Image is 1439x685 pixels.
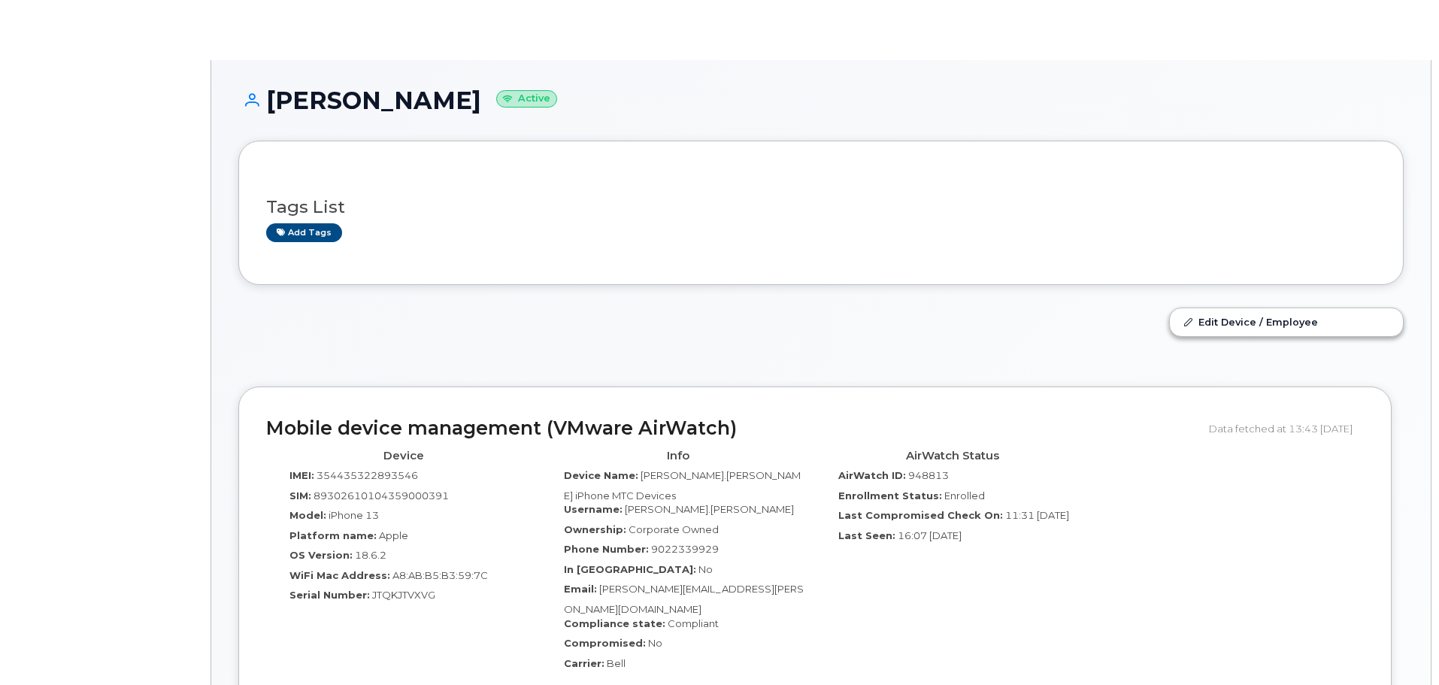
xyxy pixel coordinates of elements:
span: 18.6.2 [355,549,386,561]
span: 11:31 [DATE] [1005,509,1069,521]
label: Phone Number: [564,542,649,556]
h2: Mobile device management (VMware AirWatch) [266,418,1198,439]
a: Edit Device / Employee [1170,308,1403,335]
span: 948813 [908,469,949,481]
h4: Info [552,450,804,462]
label: OS Version: [289,548,353,562]
label: Device Name: [564,468,638,483]
label: WiFi Mac Address: [289,568,390,583]
span: Corporate Owned [629,523,719,535]
label: Last Compromised Check On: [838,508,1003,523]
h1: [PERSON_NAME] [238,87,1404,114]
span: 16:07 [DATE] [898,529,962,541]
label: Last Seen: [838,529,895,543]
span: Bell [607,657,626,669]
label: IMEI: [289,468,314,483]
span: Apple [379,529,408,541]
label: Model: [289,508,326,523]
a: Add tags [266,223,342,242]
label: In [GEOGRAPHIC_DATA]: [564,562,696,577]
label: Compliance state: [564,617,665,631]
h4: AirWatch Status [826,450,1078,462]
span: A8:AB:B5:B3:59:7C [392,569,488,581]
label: SIM: [289,489,311,503]
div: Data fetched at 13:43 [DATE] [1209,414,1364,443]
span: No [698,563,713,575]
span: [PERSON_NAME].[PERSON_NAME] iPhone MTC Devices [564,469,801,502]
h3: Tags List [266,198,1376,217]
span: Compliant [668,617,719,629]
label: Serial Number: [289,588,370,602]
label: Ownership: [564,523,626,537]
span: iPhone 13 [329,509,379,521]
label: Enrollment Status: [838,489,942,503]
label: Compromised: [564,636,646,650]
span: 9022339929 [651,543,719,555]
label: Email: [564,582,597,596]
span: [PERSON_NAME][EMAIL_ADDRESS][PERSON_NAME][DOMAIN_NAME] [564,583,804,615]
label: Username: [564,502,623,517]
span: 89302610104359000391 [314,490,449,502]
span: 354435322893546 [317,469,418,481]
span: JTQKJTVXVG [372,589,435,601]
span: Enrolled [944,490,985,502]
span: [PERSON_NAME].[PERSON_NAME] [625,503,794,515]
label: Platform name: [289,529,377,543]
span: No [648,637,662,649]
h4: Device [277,450,529,462]
small: Active [496,90,557,108]
label: AirWatch ID: [838,468,906,483]
label: Carrier: [564,656,604,671]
